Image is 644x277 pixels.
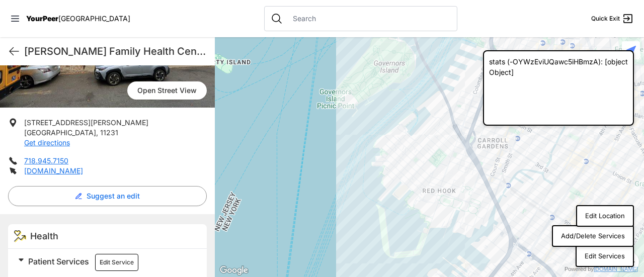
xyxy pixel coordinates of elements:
[483,50,634,126] div: stats (-OYWzEviUQawc5iHBmzA): [object Object]
[127,81,207,100] a: Open Street View
[591,13,634,25] a: Quick Exit
[30,231,58,241] span: Health
[24,118,148,127] span: [STREET_ADDRESS][PERSON_NAME]
[565,265,638,273] div: Powered by
[28,256,89,266] span: Patient Services
[217,264,251,277] img: Google
[26,16,130,22] a: YourPeer[GEOGRAPHIC_DATA]
[594,266,638,272] a: [DOMAIN_NAME]
[26,14,58,23] span: YourPeer
[217,264,251,277] a: Open this area in Google Maps (opens a new window)
[24,138,70,147] a: Get directions
[287,14,451,24] input: Search
[24,156,68,165] a: 718.945.7150
[87,191,140,201] span: Suggest an edit
[576,245,634,267] button: Edit Services
[95,254,138,271] button: Edit Service
[576,205,634,227] button: Edit Location
[552,225,634,247] button: Add/Delete Services
[24,44,207,58] h1: [PERSON_NAME] Family Health Center
[24,166,83,175] a: [DOMAIN_NAME]
[96,128,98,137] span: ,
[58,14,130,23] span: [GEOGRAPHIC_DATA]
[591,15,620,23] span: Quick Exit
[24,128,96,137] span: [GEOGRAPHIC_DATA]
[100,128,118,137] span: 11231
[8,186,207,206] button: Suggest an edit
